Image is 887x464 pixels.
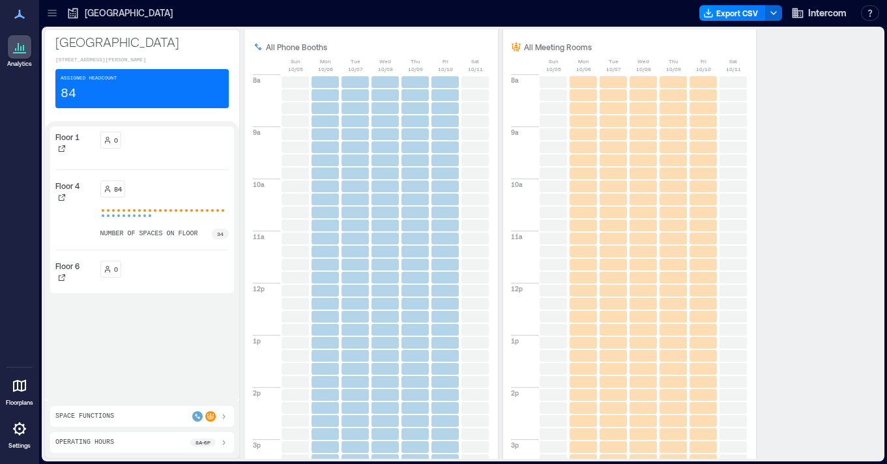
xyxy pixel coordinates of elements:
p: 3p [511,440,519,450]
p: 2p [253,388,261,398]
p: 12p [511,283,523,294]
p: 10/06 [318,65,333,73]
p: All Phone Booths [266,42,327,52]
span: Intercom [808,7,847,20]
p: 10/09 [408,65,423,73]
p: 1p [511,336,519,346]
button: Export CSV [699,5,766,21]
a: Settings [4,413,35,454]
p: Tue [351,57,360,65]
p: 10/09 [666,65,681,73]
p: 10/11 [468,65,483,73]
button: Intercom [787,3,851,23]
p: Floor 6 [55,261,80,271]
p: 8a [253,75,261,85]
p: 84 [61,85,76,103]
p: 10/07 [348,65,363,73]
p: 3p [253,440,261,450]
p: 10/08 [636,65,651,73]
p: All Meeting Rooms [524,42,592,52]
p: 10/05 [546,65,561,73]
p: [GEOGRAPHIC_DATA] [55,33,229,51]
p: Sat [729,57,737,65]
p: Floor 4 [55,181,80,191]
p: 0 [114,135,118,145]
p: 8a [511,75,519,85]
p: 10/10 [438,65,453,73]
p: number of spaces on floor [100,229,198,239]
p: Sun [291,57,300,65]
p: 34 [217,230,224,238]
p: 10/08 [378,65,393,73]
p: Wed [637,57,649,65]
p: 2p [511,388,519,398]
p: 11a [511,231,523,242]
p: 10/11 [726,65,741,73]
p: 12p [253,283,265,294]
p: Thu [411,57,420,65]
p: 84 [114,184,122,194]
p: Settings [8,442,31,450]
p: 9a [511,127,519,138]
p: [GEOGRAPHIC_DATA] [85,7,173,20]
p: 10a [253,179,265,190]
p: Thu [669,57,678,65]
p: Mon [320,57,331,65]
p: Assigned Headcount [61,74,117,82]
p: Sat [471,57,479,65]
p: Floor 1 [55,132,80,142]
p: 11a [253,231,265,242]
p: Sun [549,57,559,65]
p: Mon [578,57,589,65]
a: Floorplans [2,370,37,411]
p: 10/05 [288,65,303,73]
p: 0 [114,264,118,274]
p: Wed [379,57,391,65]
p: 10/07 [606,65,621,73]
p: 10/10 [696,65,711,73]
p: 1p [253,336,261,346]
p: 10/06 [576,65,591,73]
p: Space Functions [55,411,114,422]
p: Fri [443,57,448,65]
p: 9a [253,127,261,138]
p: Floorplans [6,399,33,407]
p: 10a [511,179,523,190]
p: Analytics [7,60,32,68]
p: Fri [701,57,706,65]
p: Operating Hours [55,437,114,448]
p: Tue [609,57,618,65]
p: 8a - 6p [196,439,211,446]
p: [STREET_ADDRESS][PERSON_NAME] [55,56,229,64]
a: Analytics [3,31,36,72]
